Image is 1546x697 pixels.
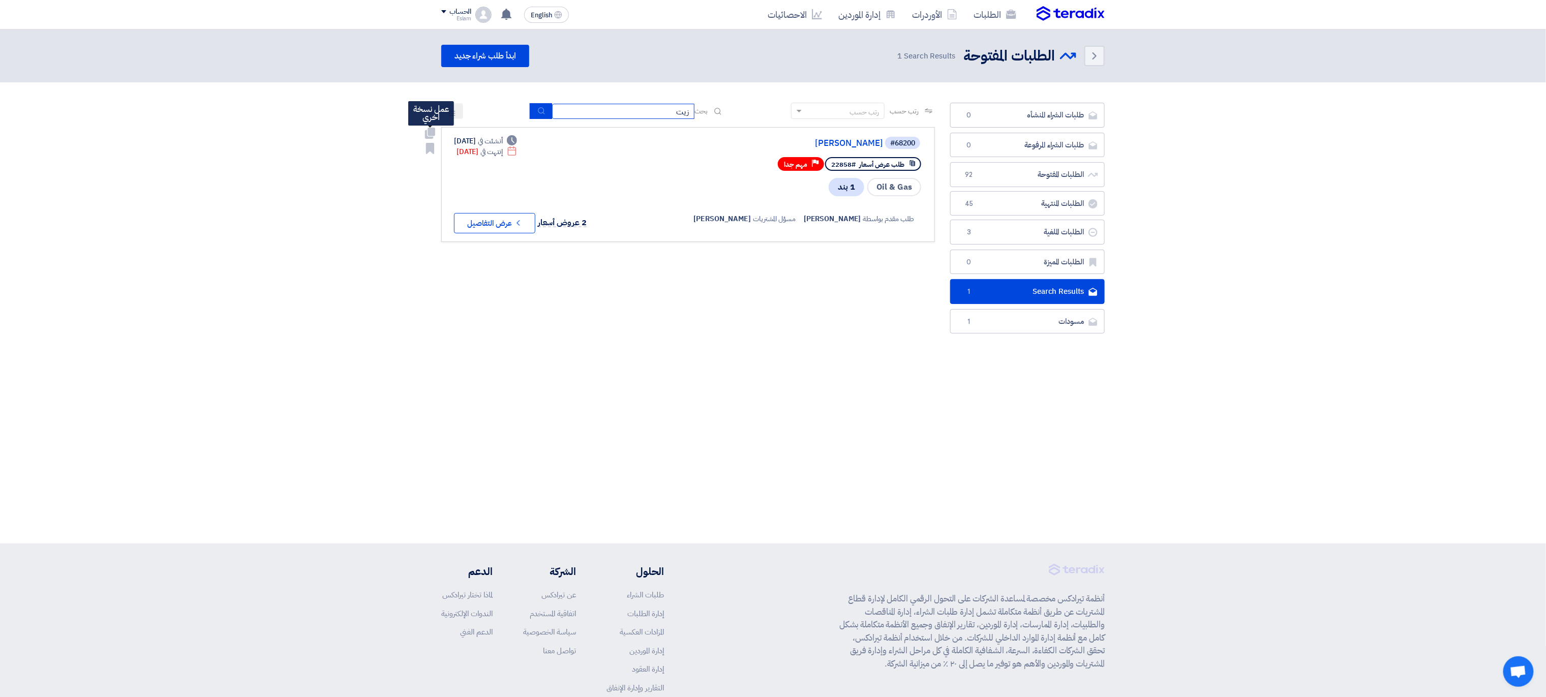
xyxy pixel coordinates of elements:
li: الحلول [607,564,664,579]
a: إدارة العقود [632,663,664,675]
p: أنظمة تيرادكس مخصصة لمساعدة الشركات على التحول الرقمي الكامل لإدارة قطاع المشتريات عن طريق أنظمة ... [839,592,1105,670]
span: 45 [963,199,975,209]
div: رتب حسب [850,107,879,117]
div: Eslam [441,16,471,21]
a: مسودات1 [950,309,1105,334]
a: التقارير وإدارة الإنفاق [607,682,664,693]
span: 1 [963,317,975,327]
span: 1 بند [829,178,864,196]
a: الطلبات [965,3,1024,26]
li: الشركة [523,564,576,579]
span: مسؤل المشتريات [753,214,796,224]
img: profile_test.png [475,7,492,23]
a: [PERSON_NAME] [680,139,883,148]
div: [DATE] [457,146,517,157]
a: الطلبات المفتوحة92 [950,162,1105,187]
a: الأوردرات [904,3,965,26]
span: #22858 [831,160,856,169]
span: 0 [963,257,975,267]
a: الندوات الإلكترونية [441,608,493,619]
span: Search Results [897,50,955,62]
input: ابحث بعنوان أو رقم الطلب [552,104,694,119]
div: الحساب [449,8,471,16]
span: 3 [963,227,975,237]
span: 2 عروض أسعار [538,217,587,229]
span: 0 [963,140,975,150]
button: عرض التفاصيل [454,213,535,233]
span: مهم جدا [784,160,807,169]
h2: الطلبات المفتوحة [963,46,1055,66]
span: 92 [963,170,975,180]
span: English [531,12,552,19]
span: [PERSON_NAME] [804,214,861,224]
a: ابدأ طلب شراء جديد [441,45,529,67]
a: طلبات الشراء المنشأه0 [950,103,1105,128]
span: طلب مقدم بواسطة [863,214,915,224]
span: إنتهت في [480,146,502,157]
a: الطلبات الملغية3 [950,220,1105,245]
a: طلبات الشراء [627,589,664,600]
a: الطلبات المميزة0 [950,250,1105,275]
span: 0 [963,110,975,120]
div: [DATE] [454,136,517,146]
a: إدارة الموردين [629,645,664,656]
span: 1 [897,50,902,62]
a: إدارة الموردين [830,3,904,26]
span: [PERSON_NAME] [693,214,751,224]
div: Open chat [1503,656,1534,687]
img: Teradix logo [1037,6,1105,21]
span: أنشئت في [478,136,502,146]
a: الطلبات المنتهية45 [950,191,1105,216]
span: عمل نسخة اخري [413,103,449,124]
div: #68200 [890,140,915,147]
a: المزادات العكسية [620,626,664,638]
a: الدعم الفني [460,626,493,638]
a: سياسة الخصوصية [523,626,576,638]
a: لماذا تختار تيرادكس [442,589,493,600]
button: English [524,7,569,23]
a: إدارة الطلبات [627,608,664,619]
a: الاحصائيات [760,3,830,26]
span: Oil & Gas [867,178,921,196]
li: الدعم [441,564,493,579]
span: رتب حسب [890,106,919,116]
a: طلبات الشراء المرفوعة0 [950,133,1105,158]
span: طلب عرض أسعار [859,160,904,169]
a: عن تيرادكس [541,589,576,600]
a: اتفاقية المستخدم [530,608,576,619]
span: 1 [963,287,975,297]
span: بحث [694,106,708,116]
a: تواصل معنا [543,645,576,656]
a: Search Results1 [950,279,1105,304]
